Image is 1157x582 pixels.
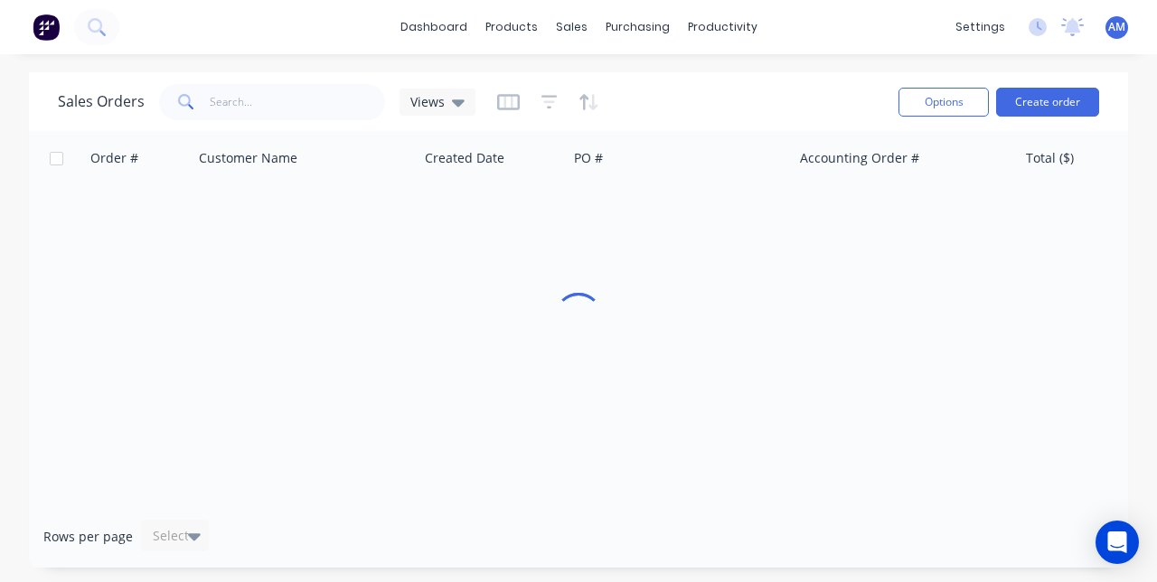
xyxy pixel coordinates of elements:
input: Search... [210,84,386,120]
div: sales [547,14,597,41]
div: Open Intercom Messenger [1096,521,1139,564]
button: Options [898,88,989,117]
span: Views [410,92,445,111]
img: Factory [33,14,60,41]
div: products [476,14,547,41]
a: dashboard [391,14,476,41]
span: Rows per page [43,528,133,546]
button: Create order [996,88,1099,117]
span: AM [1108,19,1125,35]
div: PO # [574,149,603,167]
div: productivity [679,14,767,41]
div: Accounting Order # [800,149,919,167]
div: Select... [153,527,200,545]
div: Customer Name [199,149,297,167]
div: Total ($) [1026,149,1074,167]
div: Order # [90,149,138,167]
div: settings [946,14,1014,41]
div: Created Date [425,149,504,167]
div: purchasing [597,14,679,41]
h1: Sales Orders [58,93,145,110]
